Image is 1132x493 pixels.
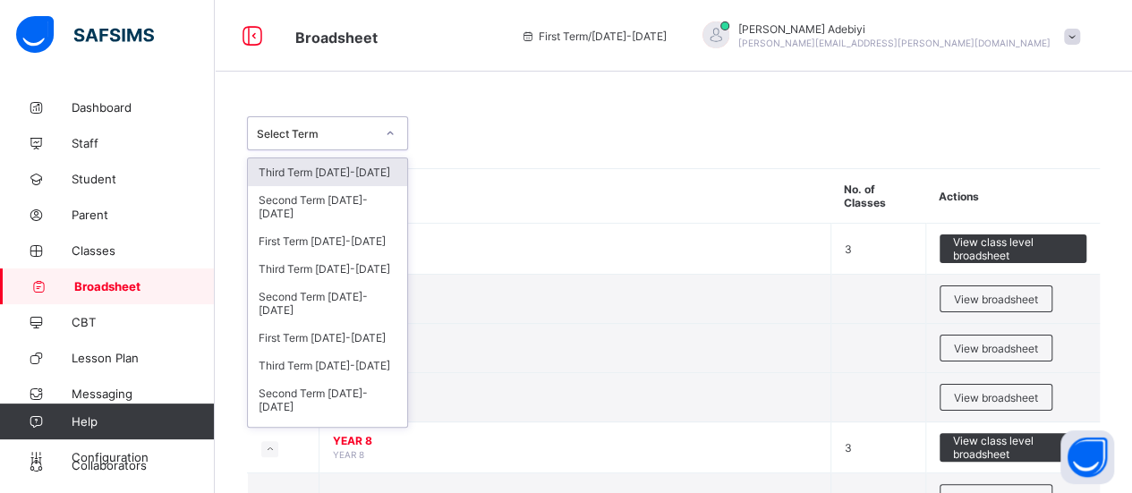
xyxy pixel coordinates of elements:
span: [PERSON_NAME] Adebiyi [738,22,1051,36]
span: Configuration [72,450,214,464]
span: session/term information [521,30,667,43]
span: Staff [72,136,215,150]
span: YEAR 8 [333,434,817,447]
span: Help [72,414,214,429]
a: View class level broadsheet [940,234,1087,248]
div: Second Term [DATE]-[DATE] [248,186,407,227]
div: Third Term [DATE]-[DATE] [248,158,407,186]
span: Student [72,172,215,186]
div: First Term [DATE]-[DATE] [248,421,407,448]
span: 3 [845,242,852,256]
a: View broadsheet [940,285,1052,299]
div: First Term [DATE]-[DATE] [248,227,407,255]
span: 3 [845,441,852,455]
div: Second Term [DATE]-[DATE] [248,379,407,421]
span: View class level broadsheet [953,235,1074,262]
a: View broadsheet [940,384,1052,397]
span: CBT [72,315,215,329]
span: View broadsheet [954,391,1038,404]
span: YEAR 8 [333,449,364,460]
div: Third Term [DATE]-[DATE] [248,255,407,283]
span: Lesson Plan [72,351,215,365]
div: Second Term [DATE]-[DATE] [248,283,407,324]
th: No. of Classes [830,169,925,224]
span: View class level broadsheet [953,434,1074,461]
a: View class level broadsheet [940,433,1087,446]
span: Broadsheet [295,29,378,47]
span: [PERSON_NAME][EMAIL_ADDRESS][PERSON_NAME][DOMAIN_NAME] [738,38,1051,48]
th: Actions [925,169,1100,224]
div: First Term [DATE]-[DATE] [248,324,407,352]
span: Messaging [72,387,215,401]
span: Parent [72,208,215,222]
span: View broadsheet [954,342,1038,355]
button: Open asap [1060,430,1114,484]
span: Dashboard [72,100,215,115]
img: safsims [16,16,154,54]
span: View broadsheet [954,293,1038,306]
th: Name [319,169,831,224]
div: Third Term [DATE]-[DATE] [248,352,407,379]
span: Classes [72,243,215,258]
div: Select Term [257,127,375,140]
span: Broadsheet [74,279,215,293]
a: View broadsheet [940,335,1052,348]
span: YEAR 7 [333,235,817,249]
div: Stephen Adebiyi [685,21,1089,51]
